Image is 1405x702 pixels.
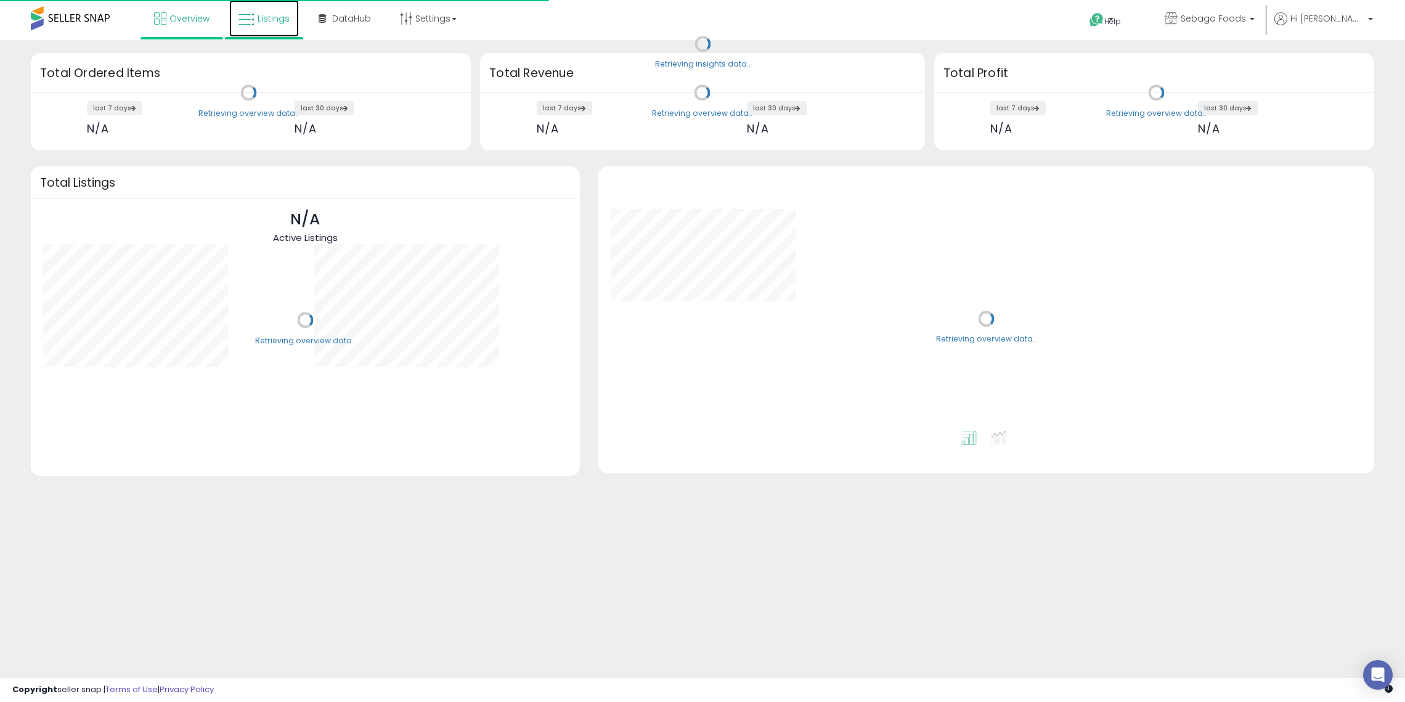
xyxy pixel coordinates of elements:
[1080,3,1145,40] a: Help
[255,335,356,346] div: Retrieving overview data..
[198,108,299,119] div: Retrieving overview data..
[258,12,290,25] span: Listings
[1106,108,1207,119] div: Retrieving overview data..
[1274,12,1373,40] a: Hi [PERSON_NAME]
[1104,16,1121,27] span: Help
[1363,660,1393,690] div: Open Intercom Messenger
[1290,12,1364,25] span: Hi [PERSON_NAME]
[1181,12,1246,25] span: Sebago Foods
[1089,12,1104,28] i: Get Help
[652,108,752,119] div: Retrieving overview data..
[332,12,371,25] span: DataHub
[169,12,210,25] span: Overview
[936,334,1036,345] div: Retrieving overview data..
